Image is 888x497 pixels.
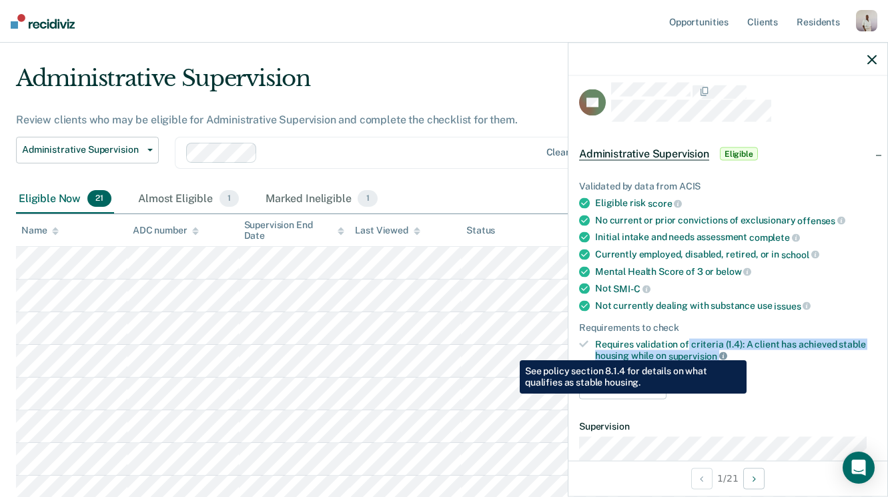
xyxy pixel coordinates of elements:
span: Eligible [720,147,758,161]
span: Administrative Supervision [579,147,709,161]
div: Review clients who may be eligible for Administrative Supervision and complete the checklist for ... [16,113,682,126]
span: issues [774,300,811,311]
div: Not [595,283,877,295]
span: Administrative Supervision [22,144,142,155]
button: Mark ineligible [579,372,667,399]
span: supervision [669,350,727,361]
div: Almost Eligible [135,185,242,214]
div: Clear CROs [546,147,596,158]
div: ADC number [133,225,199,236]
div: Requirements to check [579,322,877,334]
div: Status [466,225,495,236]
button: Previous Opportunity [691,468,713,489]
span: 1 [358,190,377,207]
span: complete [749,232,800,243]
dt: Supervision [579,420,877,432]
span: offenses [797,215,845,225]
div: Supervision End Date [244,219,345,242]
span: SMI-C [613,284,650,294]
div: Mental Health Score of 3 or [595,266,877,278]
button: Next Opportunity [743,468,765,489]
span: below [716,266,751,277]
div: Validated by data from ACIS [579,181,877,192]
span: score [648,198,682,209]
div: Eligible Now [16,185,114,214]
div: Requires validation of criteria (1.4): A client has achieved stable housing while on [595,339,877,362]
img: Recidiviz [11,14,75,29]
div: Not currently dealing with substance use [595,300,877,312]
div: Administrative Supervision [16,65,682,103]
div: Last Viewed [355,225,420,236]
div: 1 / 21 [568,460,887,496]
div: Eligible risk [595,197,877,209]
span: 21 [87,190,111,207]
div: Currently employed, disabled, retired, or in [595,249,877,261]
span: school [781,249,819,260]
div: Name [21,225,59,236]
div: Initial intake and needs assessment [595,231,877,243]
div: Open Intercom Messenger [843,452,875,484]
span: 1 [219,190,239,207]
div: Marked Ineligible [263,185,380,214]
div: No current or prior convictions of exclusionary [595,214,877,226]
div: Administrative SupervisionEligible [568,133,887,175]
